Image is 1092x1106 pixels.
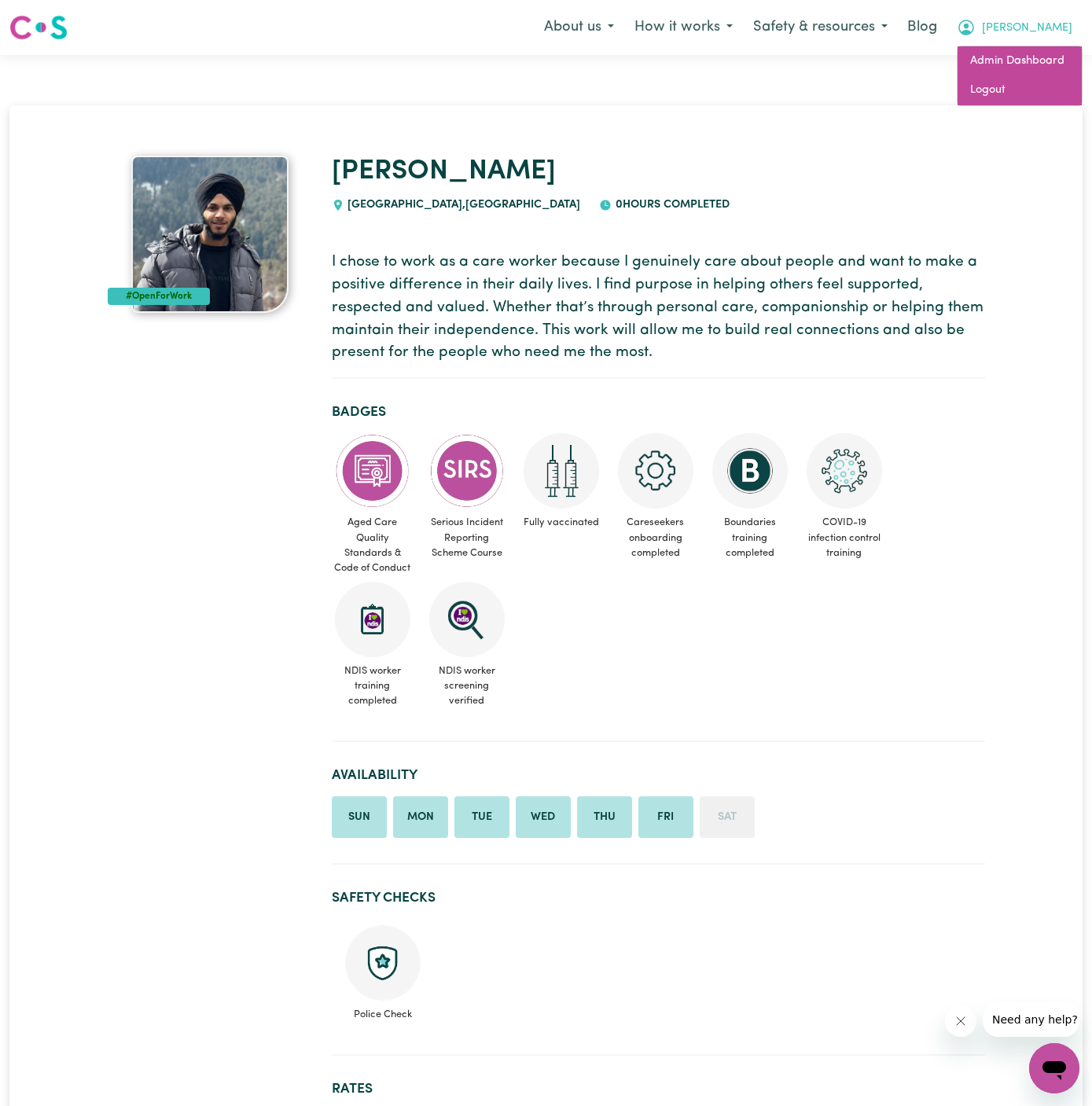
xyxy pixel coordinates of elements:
[1029,1043,1079,1093] iframe: Button to launch messaging window
[332,509,414,582] span: Aged Care Quality Standards & Code of Conduct
[807,433,882,509] img: CS Academy: COVID-19 Infection Control Training course completed
[898,10,947,45] a: Blog
[577,796,632,839] li: Available on Thursday
[534,11,624,44] button: About us
[332,890,985,906] h2: Safety Checks
[524,433,599,509] img: Care and support worker has received 2 doses of COVID-19 vaccine
[393,796,448,839] li: Available on Monday
[516,796,571,839] li: Available on Wednesday
[332,158,556,186] a: [PERSON_NAME]
[108,288,211,305] div: #OpenForWork
[344,199,581,211] span: [GEOGRAPHIC_DATA] , [GEOGRAPHIC_DATA]
[983,1002,1079,1037] iframe: Message from company
[958,75,1082,105] a: Logout
[958,46,1082,76] a: Admin Dashboard
[332,404,985,421] h2: Badges
[712,433,788,509] img: CS Academy: Boundaries in care and support work course completed
[426,657,508,715] span: NDIS worker screening verified
[743,11,898,44] button: Safety & resources
[709,509,791,567] span: Boundaries training completed
[947,11,1083,44] button: My Account
[520,509,602,536] span: Fully vaccinated
[332,252,985,365] p: I chose to work as a care worker because I genuinely care about people and want to make a positiv...
[700,796,755,839] li: Unavailable on Saturday
[9,13,68,42] img: Careseekers logo
[615,509,697,567] span: Careseekers onboarding completed
[803,509,885,567] span: COVID-19 infection control training
[332,767,985,784] h2: Availability
[332,1081,985,1097] h2: Rates
[131,156,289,313] img: Harnoor
[332,796,387,839] li: Available on Sunday
[345,925,421,1001] img: Police check
[426,509,508,567] span: Serious Incident Reporting Scheme Course
[332,657,414,715] span: NDIS worker training completed
[429,433,505,509] img: CS Academy: Serious Incident Reporting Scheme course completed
[624,11,743,44] button: How it works
[429,582,505,657] img: NDIS Worker Screening Verified
[9,9,68,46] a: Careseekers logo
[945,1005,976,1037] iframe: Close message
[957,46,1083,106] div: My Account
[982,20,1072,37] span: [PERSON_NAME]
[335,582,410,657] img: CS Academy: Introduction to NDIS Worker Training course completed
[612,199,730,211] span: 0 hours completed
[108,156,313,313] a: Harnoor 's profile picture'#OpenForWork
[638,796,693,839] li: Available on Friday
[618,433,693,509] img: CS Academy: Careseekers Onboarding course completed
[454,796,509,839] li: Available on Tuesday
[335,433,410,509] img: CS Academy: Aged Care Quality Standards & Code of Conduct course completed
[344,1001,421,1022] span: Police Check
